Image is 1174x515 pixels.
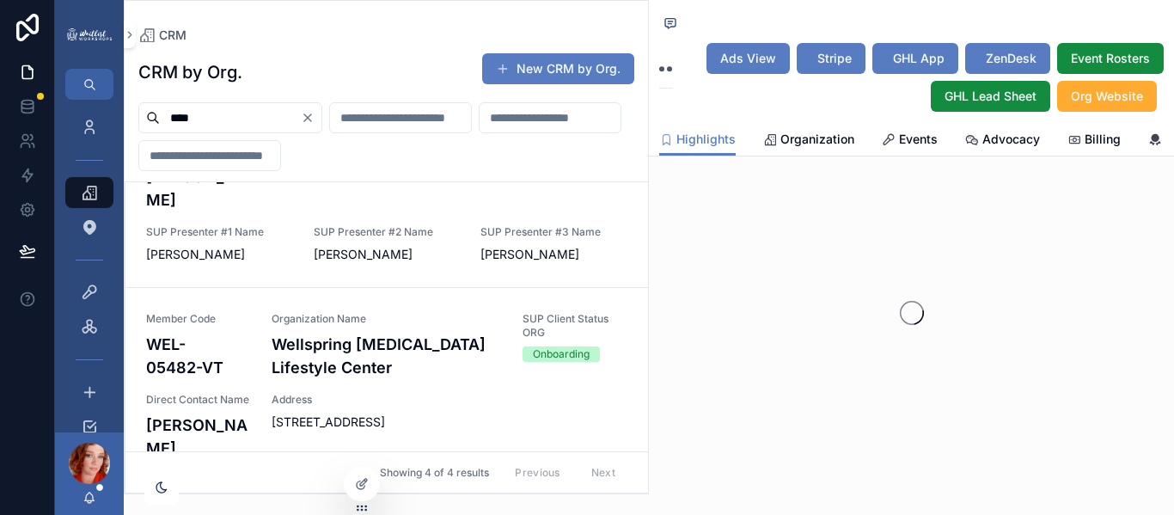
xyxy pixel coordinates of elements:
[982,131,1040,148] span: Advocacy
[797,43,865,74] button: Stripe
[55,100,124,432] div: scrollable content
[272,312,502,326] span: Organization Name
[146,333,251,379] h4: WEL-05482-VT
[138,27,186,44] a: CRM
[720,50,776,67] span: Ads View
[272,393,627,407] span: Address
[523,312,627,340] span: SUP Client Status ORG
[146,312,251,326] span: Member Code
[780,131,854,148] span: Organization
[314,225,461,239] span: SUP Presenter #2 Name
[817,50,852,67] span: Stripe
[763,124,854,158] a: Organization
[146,246,293,263] span: [PERSON_NAME]
[482,53,634,84] button: New CRM by Org.
[272,333,502,379] h4: Wellspring [MEDICAL_DATA] Lifestyle Center
[872,43,958,74] button: GHL App
[965,43,1050,74] button: ZenDesk
[146,225,293,239] span: SUP Presenter #1 Name
[138,60,242,84] h1: CRM by Org.
[1071,50,1150,67] span: Event Rosters
[146,393,251,407] span: Direct Contact Name
[272,414,627,431] span: [STREET_ADDRESS]
[986,50,1036,67] span: ZenDesk
[1057,81,1157,112] button: Org Website
[146,414,251,460] h4: [PERSON_NAME]
[314,246,461,263] span: [PERSON_NAME]
[1067,124,1121,158] a: Billing
[893,50,945,67] span: GHL App
[65,27,113,43] img: App logo
[676,131,736,148] span: Highlights
[480,225,627,239] span: SUP Presenter #3 Name
[301,111,321,125] button: Clear
[965,124,1040,158] a: Advocacy
[380,466,489,480] span: Showing 4 of 4 results
[159,27,186,44] span: CRM
[480,246,627,263] span: [PERSON_NAME]
[1071,88,1143,105] span: Org Website
[882,124,938,158] a: Events
[533,346,590,362] div: Onboarding
[146,165,251,212] h4: [PERSON_NAME]
[1085,131,1121,148] span: Billing
[1057,43,1164,74] button: Event Rosters
[899,131,938,148] span: Events
[659,124,736,156] a: Highlights
[706,43,790,74] button: Ads View
[931,81,1050,112] button: GHL Lead Sheet
[945,88,1036,105] span: GHL Lead Sheet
